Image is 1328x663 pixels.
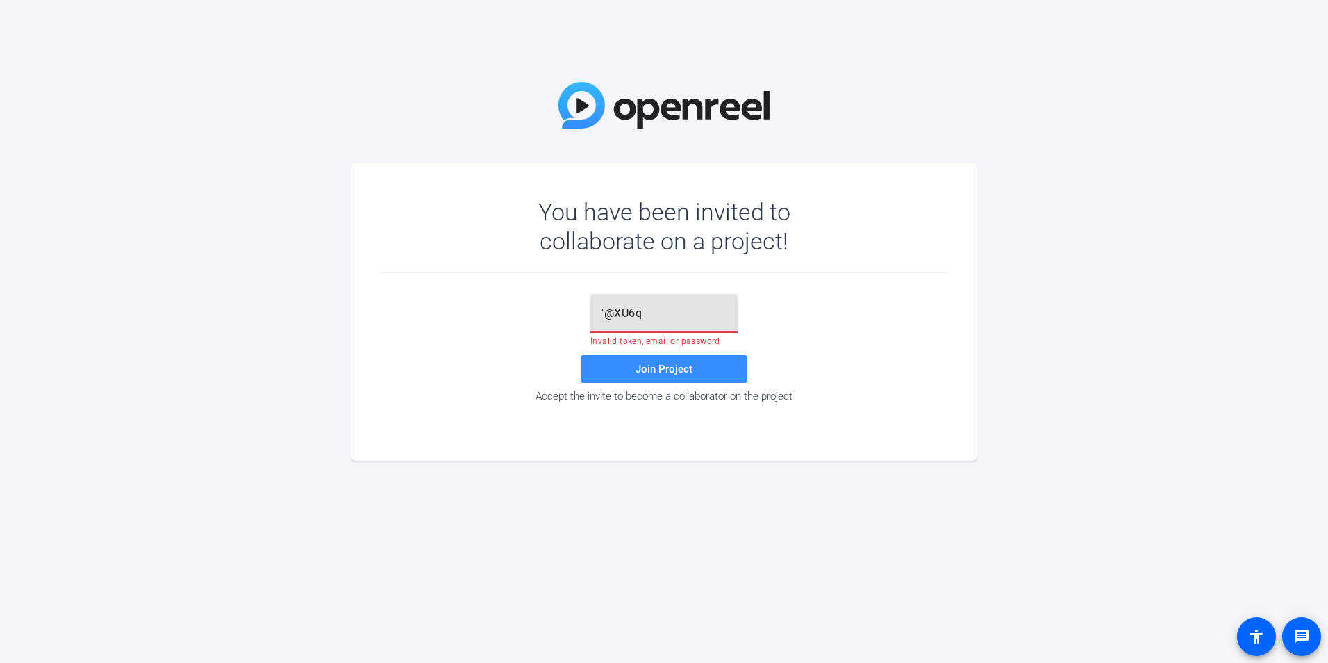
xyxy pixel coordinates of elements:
[590,333,738,345] mat-error: Invalid token, email or password
[1248,628,1265,645] mat-icon: accessibility
[558,82,770,129] img: OpenReel Logo
[1293,628,1310,645] mat-icon: message
[498,197,831,256] div: You have been invited to collaborate on a project!
[379,390,949,402] div: Accept the invite to become a collaborator on the project
[581,355,747,383] button: Join Project
[636,363,692,375] span: Join Project
[601,305,727,322] input: Password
